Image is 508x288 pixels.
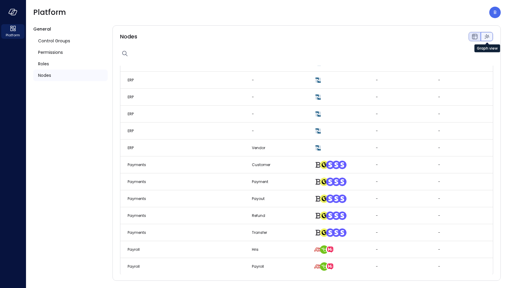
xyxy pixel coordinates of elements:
span: - [438,61,440,66]
span: ERP [128,145,134,150]
img: integration-logo [338,211,347,220]
div: erp_so_billing_address [252,111,254,117]
div: Braintree [314,228,322,237]
img: integration-logo [326,161,334,169]
span: Payments [128,179,146,184]
div: GoCardLess [322,228,328,237]
div: Stripe Platform [334,161,340,169]
img: integration-logo [320,262,328,271]
span: - [376,94,378,100]
div: Boaz [489,7,501,18]
img: integration-logo [326,195,334,203]
span: ERP [128,94,134,100]
img: integration-logo [338,161,347,169]
span: Payments [128,213,146,218]
img: integration-logo [326,211,334,220]
img: integration-logo [326,178,334,186]
img: integration-logo [314,76,322,84]
span: - [376,179,378,184]
img: integration-logo [314,178,322,186]
img: integration-logo [338,195,347,203]
img: integration-logo [332,211,340,220]
div: GoCardLess [322,178,328,186]
span: Platform [33,8,66,17]
span: - [438,247,440,252]
div: payroll_hris [252,247,259,253]
div: Stripe [328,161,334,169]
div: Stripe Spinnaker [340,211,347,220]
span: ERP [128,111,134,116]
span: Nodes [120,33,137,41]
span: - [438,162,440,167]
img: integration-logo [314,93,322,101]
span: ERP [128,77,134,83]
span: - [376,196,378,201]
div: Bamboo [322,262,328,271]
span: Platform [6,32,20,38]
div: erp_tx [252,128,254,134]
img: integration-logo [326,262,334,271]
img: integration-logo [320,228,328,237]
span: ERP [128,61,134,66]
img: integration-logo [314,245,322,254]
span: - [376,77,378,83]
img: integration-logo [332,228,340,237]
div: ADP [314,245,322,254]
img: integration-logo [338,178,347,186]
img: integration-logo [314,110,322,118]
div: Braintree [314,178,322,186]
div: Braintree [314,161,322,169]
div: Stripe Platform [334,195,340,203]
span: - [376,128,378,133]
span: - [438,264,440,269]
div: payments_customer [252,162,270,168]
div: NetSuite [314,127,322,135]
div: Braintree [314,211,322,220]
div: NetSuite [314,76,322,84]
img: integration-logo [314,127,322,135]
span: - [438,145,440,150]
span: ERP [128,128,134,133]
img: integration-logo [314,262,322,271]
div: erp_vendor [252,145,265,151]
div: Platform [1,24,24,39]
span: Payroll [128,247,140,252]
div: NetSuite [314,110,322,118]
div: ADP [314,262,322,271]
div: GoCardLess [322,211,328,220]
a: Control Groups [33,35,108,47]
span: - [376,213,378,218]
span: Payments [128,162,146,167]
div: Stripe Spinnaker [340,195,347,203]
div: Graph view [483,33,490,40]
span: - [438,94,440,100]
div: List view [471,33,478,40]
img: integration-logo [332,178,340,186]
img: integration-logo [326,245,334,254]
span: Payments [128,230,146,235]
div: Stripe Platform [334,211,340,220]
div: Stripe [328,228,334,237]
span: - [438,111,440,116]
div: Braintree [314,195,322,203]
a: Roles [33,58,108,70]
a: Permissions [33,47,108,58]
div: Stripe Platform [334,178,340,186]
img: integration-logo [314,161,322,169]
div: Stripe Spinnaker [340,228,347,237]
span: Permissions [38,49,63,56]
img: integration-logo [320,178,328,186]
span: - [438,77,440,83]
div: payroll_payroll [252,263,264,270]
img: integration-logo [314,144,322,152]
span: General [33,26,51,32]
img: integration-logo [332,161,340,169]
div: Stripe Platform [334,228,340,237]
div: Stripe [328,195,334,203]
div: Stripe Spinnaker [340,161,347,169]
div: HiBob [328,262,334,271]
div: NetSuite [314,144,322,152]
span: - [376,61,378,66]
img: integration-logo [320,195,328,203]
